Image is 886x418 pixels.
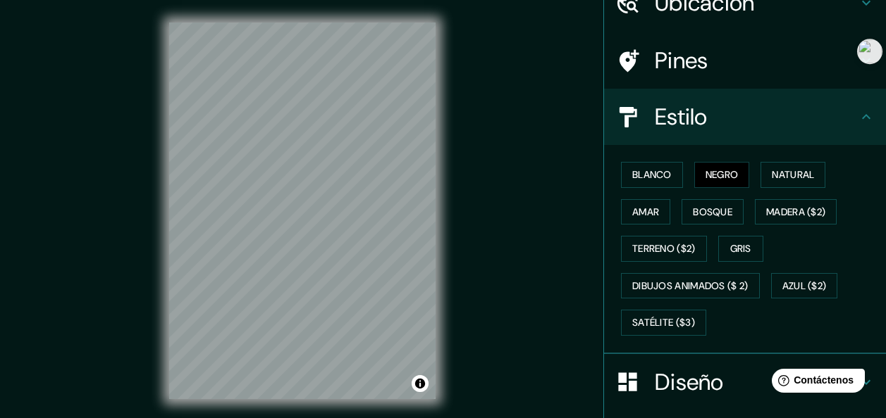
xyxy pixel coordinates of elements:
button: Azul ($2) [771,273,838,299]
font: Azul ($2) [782,277,827,295]
h4: Estilo [655,103,858,131]
button: Dibujos animados ($ 2) [621,273,760,299]
h4: Diseño [655,368,858,396]
font: Negro [706,166,739,184]
button: Madera ($2) [755,199,837,225]
button: Alternar atribución [412,375,429,392]
font: Terreno ($2) [632,240,696,258]
font: Natural [772,166,814,184]
font: Madera ($2) [766,203,825,221]
canvas: Mapa [169,23,436,399]
button: Gris [718,236,763,262]
button: Blanco [621,162,683,188]
div: Pines [604,32,886,89]
font: Dibujos animados ($ 2) [632,277,749,295]
font: Blanco [632,166,672,184]
h4: Pines [655,46,858,75]
button: Bosque [682,199,744,225]
div: Diseño [604,354,886,410]
div: Estilo [604,89,886,145]
font: Amar [632,203,659,221]
button: Negro [694,162,750,188]
button: Terreno ($2) [621,236,707,262]
iframe: Help widget launcher [761,363,870,403]
font: Gris [730,240,751,258]
font: Satélite ($3) [632,314,695,331]
button: Amar [621,199,670,225]
button: Satélite ($3) [621,310,706,336]
button: Natural [761,162,825,188]
font: Bosque [693,203,732,221]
